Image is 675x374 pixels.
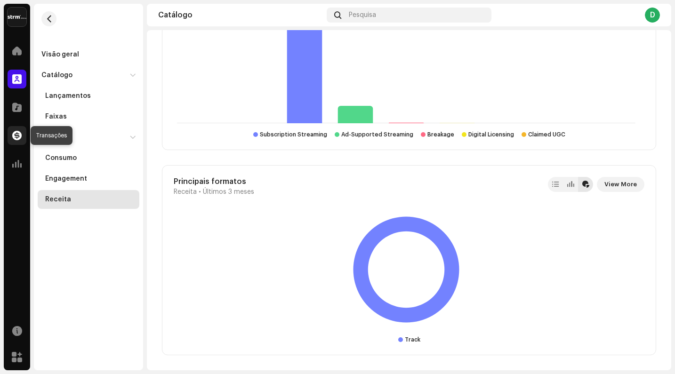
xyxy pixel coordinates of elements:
[41,134,66,141] div: Análise
[597,177,644,192] button: View More
[468,131,514,138] div: Digital Licensing
[260,131,327,138] div: Subscription Streaming
[38,149,139,167] re-m-nav-item: Consumo
[41,51,79,58] div: Visão geral
[38,169,139,188] re-m-nav-item: Engagement
[158,11,323,19] div: Catálogo
[199,188,201,196] span: •
[341,131,413,138] div: Ad-Supported Streaming
[203,188,254,196] span: Últimos 3 meses
[8,8,26,26] img: 408b884b-546b-4518-8448-1008f9c76b02
[45,175,87,183] div: Engagement
[45,92,91,100] div: Lançamentos
[174,177,254,186] div: Principais formatos
[174,188,197,196] span: Receita
[38,190,139,209] re-m-nav-item: Receita
[427,131,454,138] div: Breakage
[45,154,77,162] div: Consumo
[645,8,660,23] div: D
[38,87,139,105] re-m-nav-item: Lançamentos
[38,128,139,209] re-m-nav-dropdown: Análise
[45,196,71,203] div: Receita
[604,175,637,194] span: View More
[38,107,139,126] re-m-nav-item: Faixas
[38,45,139,64] re-m-nav-item: Visão geral
[528,131,565,138] div: Claimed UGC
[38,66,139,126] re-m-nav-dropdown: Catálogo
[349,11,376,19] span: Pesquisa
[41,72,72,79] div: Catálogo
[405,336,420,343] div: Track
[45,113,67,120] div: Faixas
